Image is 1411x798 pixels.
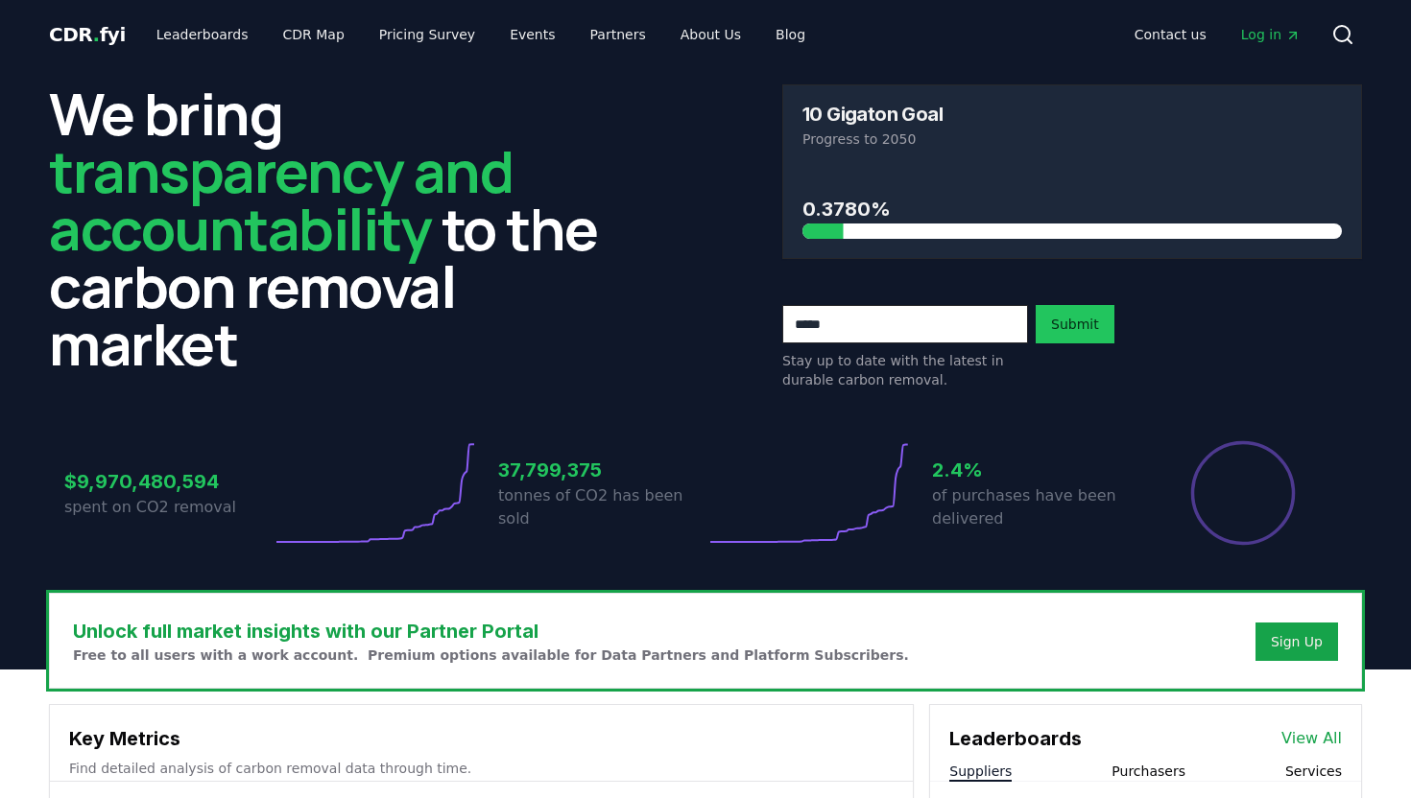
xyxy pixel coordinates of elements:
[498,484,705,530] p: tonnes of CO2 has been sold
[802,129,1342,149] p: Progress to 2050
[93,23,100,46] span: .
[1271,632,1323,651] a: Sign Up
[73,617,909,645] h3: Unlock full market insights with our Partner Portal
[1241,25,1301,44] span: Log in
[949,724,1082,753] h3: Leaderboards
[64,496,272,519] p: spent on CO2 removal
[949,762,1012,781] button: Suppliers
[1119,17,1316,52] nav: Main
[1256,622,1338,661] button: Sign Up
[64,467,272,496] h3: $9,970,480,594
[141,17,821,52] nav: Main
[49,23,126,46] span: CDR fyi
[73,645,909,665] p: Free to all users with a work account. Premium options available for Data Partners and Platform S...
[1189,439,1297,547] div: Percentage of sales delivered
[49,131,513,268] span: transparency and accountability
[575,17,661,52] a: Partners
[932,456,1139,484] h3: 2.4%
[932,484,1139,530] p: of purchases have been delivered
[49,84,629,372] h2: We bring to the carbon removal market
[1112,762,1185,781] button: Purchasers
[802,105,943,124] h3: 10 Gigaton Goal
[141,17,264,52] a: Leaderboards
[1285,762,1342,781] button: Services
[498,456,705,484] h3: 37,799,375
[760,17,821,52] a: Blog
[268,17,360,52] a: CDR Map
[494,17,570,52] a: Events
[69,759,894,778] p: Find detailed analysis of carbon removal data through time.
[1281,727,1342,750] a: View All
[1226,17,1316,52] a: Log in
[665,17,756,52] a: About Us
[1119,17,1222,52] a: Contact us
[802,195,1342,223] h3: 0.3780%
[364,17,490,52] a: Pricing Survey
[782,351,1028,389] p: Stay up to date with the latest in durable carbon removal.
[69,724,894,753] h3: Key Metrics
[49,21,126,48] a: CDR.fyi
[1036,305,1114,343] button: Submit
